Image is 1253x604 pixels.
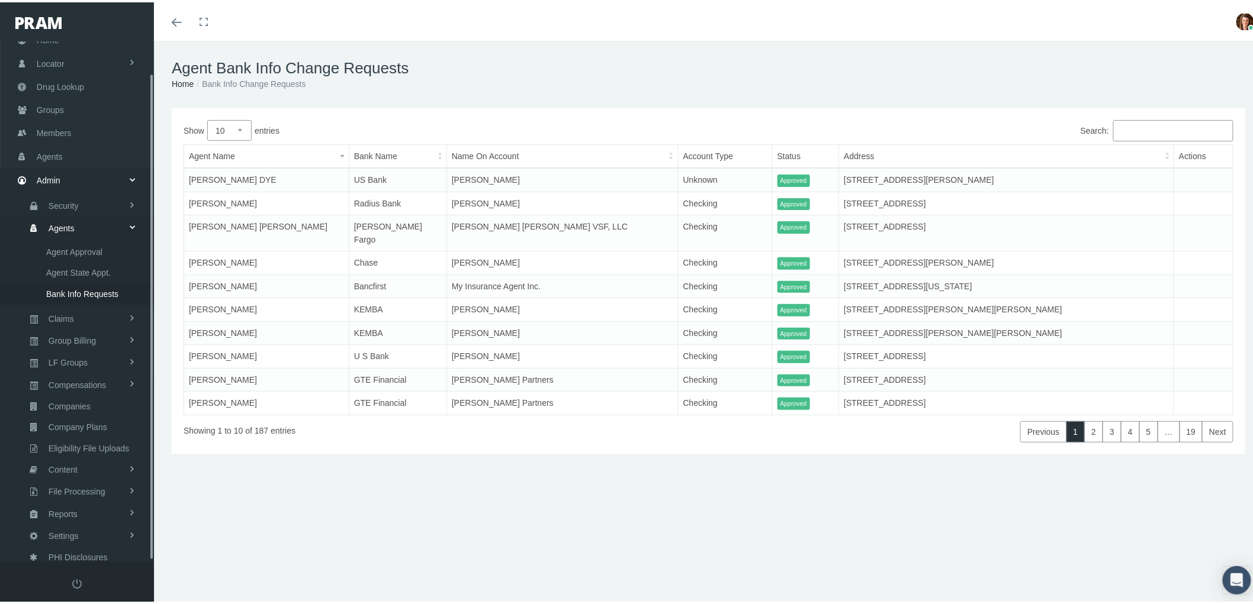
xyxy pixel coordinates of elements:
[184,319,349,343] td: [PERSON_NAME]
[184,189,349,213] td: [PERSON_NAME]
[49,479,105,499] span: File Processing
[678,249,772,273] td: Checking
[1121,419,1140,440] a: 4
[184,118,709,138] label: Show entries
[1223,564,1251,592] div: Open Intercom Messenger
[839,389,1174,413] td: [STREET_ADDRESS]
[839,166,1174,189] td: [STREET_ADDRESS][PERSON_NAME]
[172,57,1245,75] h1: Agent Bank Info Change Requests
[349,272,446,296] td: Bancfirst
[777,279,810,291] span: Approved
[678,213,772,249] td: Checking
[839,343,1174,366] td: [STREET_ADDRESS]
[777,348,810,361] span: Approved
[15,15,62,27] img: PRAM_20_x_78.png
[446,272,678,296] td: My Insurance Agent Inc.
[184,166,349,189] td: [PERSON_NAME] DYE
[49,545,108,565] span: PHI Disclosures
[184,296,349,319] td: [PERSON_NAME]
[1020,419,1066,440] a: Previous
[46,260,111,280] span: Agent State Appt.
[49,193,79,214] span: Security
[839,189,1174,213] td: [STREET_ADDRESS]
[46,282,118,302] span: Bank Info Requests
[37,73,84,96] span: Drug Lookup
[839,272,1174,296] td: [STREET_ADDRESS][US_STATE]
[46,240,102,260] span: Agent Approval
[49,457,78,477] span: Content
[184,389,349,413] td: [PERSON_NAME]
[49,350,88,370] span: LF Groups
[446,166,678,189] td: [PERSON_NAME]
[1180,419,1203,440] a: 19
[184,249,349,273] td: [PERSON_NAME]
[777,196,810,208] span: Approved
[37,143,63,166] span: Agents
[184,343,349,366] td: [PERSON_NAME]
[839,143,1174,166] th: Address: activate to sort column ascending
[49,328,96,348] span: Group Billing
[349,343,446,366] td: U S Bank
[678,343,772,366] td: Checking
[184,143,349,166] th: Agent Name: activate to sort column ascending
[839,319,1174,343] td: [STREET_ADDRESS][PERSON_NAME][PERSON_NAME]
[349,296,446,319] td: KEMBA
[49,216,75,236] span: Agents
[349,366,446,389] td: GTE Financial
[446,143,678,166] th: Name On Account: activate to sort column ascending
[184,366,349,389] td: [PERSON_NAME]
[446,343,678,366] td: [PERSON_NAME]
[194,75,306,88] li: Bank Info Change Requests
[1202,419,1233,440] a: Next
[349,213,446,249] td: [PERSON_NAME] Fargo
[839,296,1174,319] td: [STREET_ADDRESS][PERSON_NAME][PERSON_NAME]
[349,166,446,189] td: US Bank
[172,77,194,86] a: Home
[1066,419,1085,440] a: 1
[49,373,106,393] span: Compensations
[777,395,810,408] span: Approved
[772,143,839,166] th: Status
[184,213,349,249] td: [PERSON_NAME] [PERSON_NAME]
[777,255,810,267] span: Approved
[446,296,678,319] td: [PERSON_NAME]
[37,167,60,189] span: Admin
[37,50,65,73] span: Locator
[49,436,129,456] span: Eligibility File Uploads
[49,394,91,414] span: Companies
[49,415,107,435] span: Company Plans
[777,172,810,185] span: Approved
[1139,419,1158,440] a: 5
[1113,118,1233,139] input: Search:
[49,524,79,544] span: Settings
[349,249,446,273] td: Chase
[777,325,810,338] span: Approved
[446,389,678,413] td: [PERSON_NAME] Partners
[1158,419,1180,440] a: …
[446,249,678,273] td: [PERSON_NAME]
[678,319,772,343] td: Checking
[349,143,446,166] th: Bank Name: activate to sort column ascending
[37,96,64,119] span: Groups
[446,213,678,249] td: [PERSON_NAME] [PERSON_NAME] VSF, LLC
[1084,419,1103,440] a: 2
[49,502,78,522] span: Reports
[839,366,1174,389] td: [STREET_ADDRESS]
[839,213,1174,249] td: [STREET_ADDRESS]
[446,366,678,389] td: [PERSON_NAME] Partners
[678,389,772,413] td: Checking
[839,249,1174,273] td: [STREET_ADDRESS][PERSON_NAME]
[777,302,810,314] span: Approved
[207,118,252,138] select: Showentries
[777,219,810,231] span: Approved
[49,306,74,327] span: Claims
[184,272,349,296] td: [PERSON_NAME]
[678,296,772,319] td: Checking
[349,389,446,413] td: GTE Financial
[678,366,772,389] td: Checking
[777,372,810,385] span: Approved
[678,166,772,189] td: Unknown
[446,189,678,213] td: [PERSON_NAME]
[1103,419,1122,440] a: 3
[709,118,1234,139] label: Search:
